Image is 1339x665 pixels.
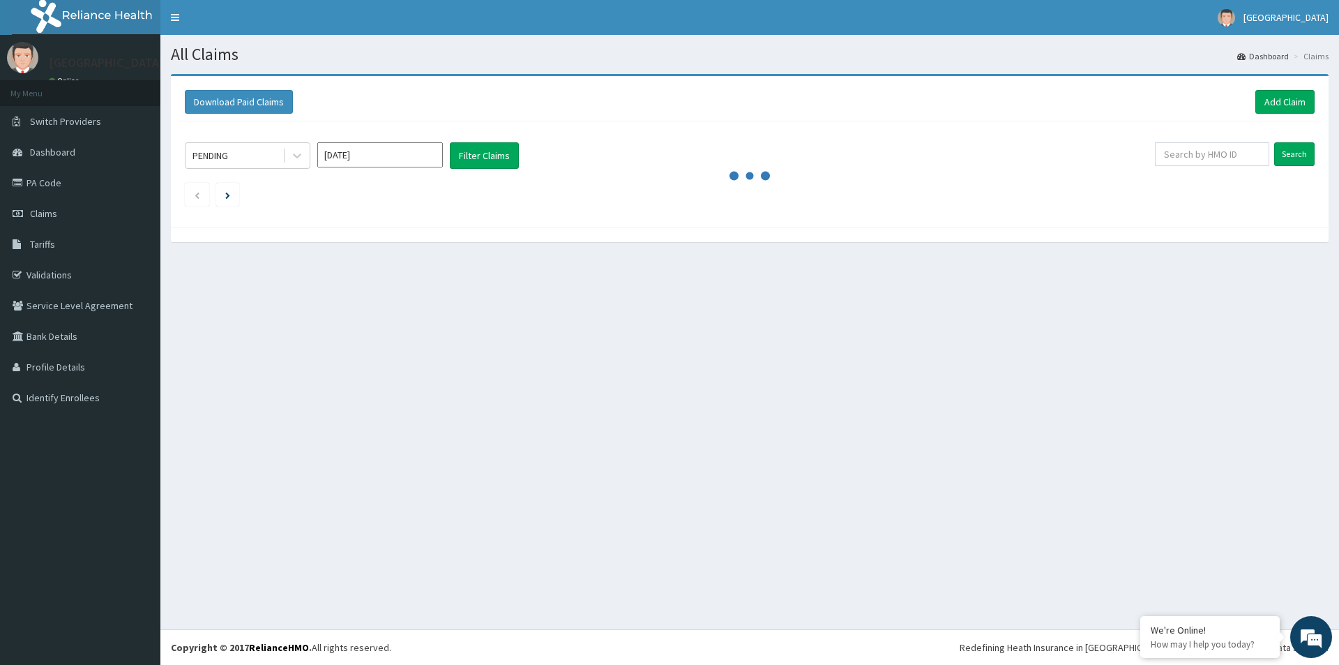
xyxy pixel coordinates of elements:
[7,42,38,73] img: User Image
[30,238,55,251] span: Tariffs
[1151,624,1269,636] div: We're Online!
[30,146,75,158] span: Dashboard
[171,45,1329,63] h1: All Claims
[7,381,266,430] textarea: Type your message and hit 'Enter'
[49,76,82,86] a: Online
[1151,638,1269,650] p: How may I help you today?
[73,78,234,96] div: Chat with us now
[225,188,230,201] a: Next page
[185,90,293,114] button: Download Paid Claims
[960,641,1329,655] div: Redefining Heath Insurance in [GEOGRAPHIC_DATA] using Telemedicine and Data Science!
[192,149,228,163] div: PENDING
[450,142,519,169] button: Filter Claims
[1290,50,1329,62] li: Claims
[81,176,192,317] span: We're online!
[30,115,101,128] span: Switch Providers
[1255,90,1315,114] a: Add Claim
[49,57,164,69] p: [GEOGRAPHIC_DATA]
[1237,50,1289,62] a: Dashboard
[1155,142,1269,166] input: Search by HMO ID
[1218,9,1235,27] img: User Image
[1274,142,1315,166] input: Search
[194,188,200,201] a: Previous page
[171,641,312,654] strong: Copyright © 2017 .
[1243,11,1329,24] span: [GEOGRAPHIC_DATA]
[30,207,57,220] span: Claims
[249,641,309,654] a: RelianceHMO
[229,7,262,40] div: Minimize live chat window
[26,70,56,105] img: d_794563401_company_1708531726252_794563401
[160,629,1339,665] footer: All rights reserved.
[729,155,771,197] svg: audio-loading
[317,142,443,167] input: Select Month and Year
